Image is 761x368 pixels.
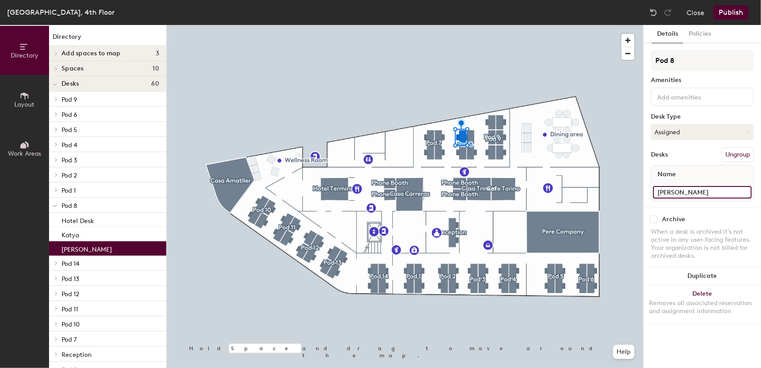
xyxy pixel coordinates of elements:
[649,299,756,315] div: Removes all associated reservation and assignment information
[652,25,683,43] button: Details
[62,172,77,179] span: Pod 2
[151,80,159,87] span: 60
[62,229,79,239] p: Katya
[651,113,754,120] div: Desk Type
[62,80,79,87] span: Desks
[62,321,80,328] span: Pod 10
[651,124,754,140] button: Assigned
[62,275,79,283] span: Pod 13
[11,52,38,59] span: Directory
[156,50,159,57] span: 3
[651,228,754,260] div: When a desk is archived it's not active in any user-facing features. Your organization is not bil...
[655,91,736,102] input: Add amenities
[62,202,77,210] span: Pod 8
[15,101,35,108] span: Layout
[7,7,115,18] div: [GEOGRAPHIC_DATA], 4th Floor
[62,243,112,253] p: [PERSON_NAME]
[651,77,754,84] div: Amenities
[62,215,94,225] p: Hotel Desk
[663,8,672,17] img: Redo
[644,267,761,285] button: Duplicate
[721,147,754,162] button: Ungroup
[152,65,159,72] span: 10
[62,290,79,298] span: Pod 12
[62,50,121,57] span: Add spaces to map
[62,111,77,119] span: Pod 6
[653,166,680,182] span: Name
[8,150,41,157] span: Work Areas
[62,157,77,164] span: Pod 3
[62,96,77,103] span: Pod 9
[62,260,79,268] span: Pod 14
[613,345,634,359] button: Help
[49,32,166,46] h1: Directory
[62,187,76,194] span: Pod 1
[662,216,685,223] div: Archive
[62,306,78,313] span: Pod 11
[62,351,91,359] span: Reception
[644,285,761,324] button: DeleteRemoves all associated reservation and assignment information
[62,126,77,134] span: Pod 5
[649,8,658,17] img: Undo
[62,336,77,343] span: Pod 7
[651,151,668,158] div: Desks
[713,5,749,20] button: Publish
[683,25,716,43] button: Policies
[62,141,77,149] span: Pod 4
[653,186,752,198] input: Unnamed desk
[62,65,84,72] span: Spaces
[687,5,704,20] button: Close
